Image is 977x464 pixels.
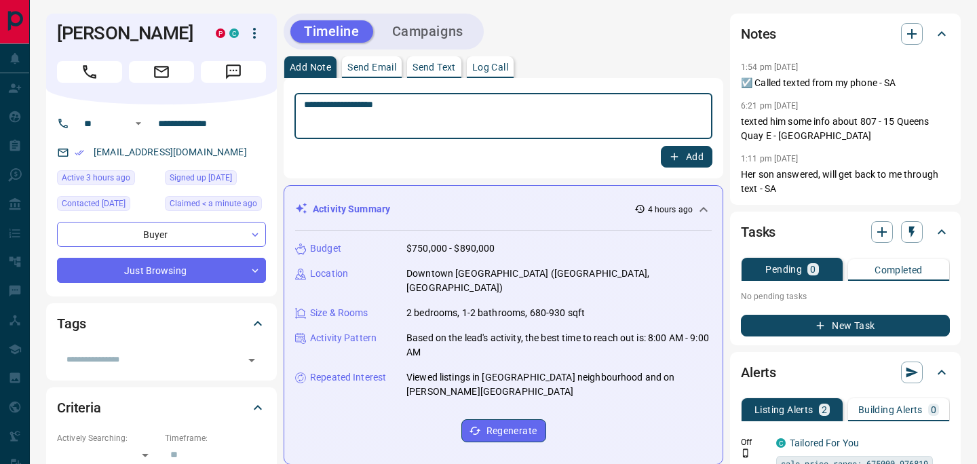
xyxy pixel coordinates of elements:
div: Tue Oct 14 2025 [165,196,266,215]
p: Size & Rooms [310,306,368,320]
p: Her son answered, will get back to me through text - SA [741,168,950,196]
p: Downtown [GEOGRAPHIC_DATA] ([GEOGRAPHIC_DATA], [GEOGRAPHIC_DATA]) [406,267,712,295]
p: Repeated Interest [310,370,386,385]
p: Actively Searching: [57,432,158,444]
a: Tailored For You [790,438,859,448]
p: $750,000 - $890,000 [406,241,495,256]
p: Send Text [413,62,456,72]
p: No pending tasks [741,286,950,307]
button: Open [242,351,261,370]
button: Timeline [290,20,373,43]
p: Activity Pattern [310,331,377,345]
h2: Notes [741,23,776,45]
div: Alerts [741,356,950,389]
p: Pending [765,265,802,274]
p: 0 [931,405,936,414]
div: condos.ca [776,438,786,448]
p: 2 [822,405,827,414]
p: 6:21 pm [DATE] [741,101,799,111]
p: Activity Summary [313,202,390,216]
div: Sat Feb 12 2022 [57,196,158,215]
span: Email [129,61,194,83]
a: [EMAIL_ADDRESS][DOMAIN_NAME] [94,147,247,157]
p: Based on the lead's activity, the best time to reach out is: 8:00 AM - 9:00 AM [406,331,712,360]
div: Tasks [741,216,950,248]
svg: Email Verified [75,148,84,157]
p: Send Email [347,62,396,72]
div: Just Browsing [57,258,266,283]
p: Add Note [290,62,331,72]
h2: Criteria [57,397,101,419]
div: property.ca [216,28,225,38]
p: ☑️ Called texted from my phone - SA [741,76,950,90]
p: Building Alerts [858,405,923,414]
p: 1:54 pm [DATE] [741,62,799,72]
p: Viewed listings in [GEOGRAPHIC_DATA] neighbourhood and on [PERSON_NAME][GEOGRAPHIC_DATA] [406,370,712,399]
button: Regenerate [461,419,546,442]
button: Campaigns [379,20,477,43]
span: Call [57,61,122,83]
span: Message [201,61,266,83]
p: 4 hours ago [648,204,693,216]
p: 2 bedrooms, 1-2 bathrooms, 680-930 sqft [406,306,585,320]
div: Tags [57,307,266,340]
p: Off [741,436,768,448]
div: Tue Oct 14 2025 [57,170,158,189]
p: Timeframe: [165,432,266,444]
p: Listing Alerts [754,405,813,414]
h2: Tags [57,313,85,334]
button: Add [661,146,712,168]
p: Budget [310,241,341,256]
p: Completed [875,265,923,275]
svg: Push Notification Only [741,448,750,458]
h2: Tasks [741,221,775,243]
h2: Alerts [741,362,776,383]
span: Active 3 hours ago [62,171,130,185]
div: Notes [741,18,950,50]
span: Claimed < a minute ago [170,197,257,210]
button: Open [130,115,147,132]
p: 0 [810,265,816,274]
div: Wed Feb 26 2020 [165,170,266,189]
span: Signed up [DATE] [170,171,232,185]
div: condos.ca [229,28,239,38]
p: Log Call [472,62,508,72]
span: Contacted [DATE] [62,197,126,210]
h1: [PERSON_NAME] [57,22,195,44]
div: Criteria [57,391,266,424]
div: Activity Summary4 hours ago [295,197,712,222]
div: Buyer [57,222,266,247]
p: Location [310,267,348,281]
p: texted him some info about 807 - 15 Queens Quay E - [GEOGRAPHIC_DATA] [741,115,950,143]
p: 1:11 pm [DATE] [741,154,799,163]
button: New Task [741,315,950,336]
